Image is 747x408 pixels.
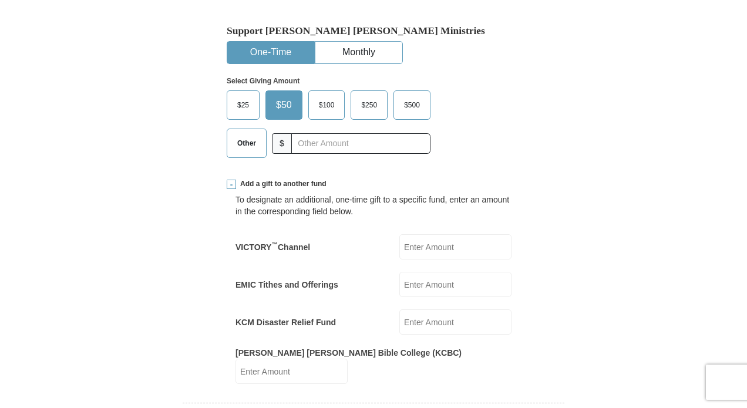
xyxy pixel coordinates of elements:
input: Enter Amount [399,272,512,297]
span: $50 [270,96,298,114]
span: $100 [313,96,341,114]
label: KCM Disaster Relief Fund [235,316,336,328]
span: Add a gift to another fund [236,179,327,189]
span: $500 [398,96,426,114]
input: Other Amount [291,133,430,154]
input: Enter Amount [399,309,512,335]
button: Monthly [315,42,402,63]
div: To designate an additional, one-time gift to a specific fund, enter an amount in the correspondin... [235,194,512,217]
label: EMIC Tithes and Offerings [235,279,338,291]
input: Enter Amount [235,359,348,384]
label: VICTORY Channel [235,241,310,253]
h5: Support [PERSON_NAME] [PERSON_NAME] Ministries [227,25,520,37]
span: $ [272,133,292,154]
strong: Select Giving Amount [227,77,300,85]
span: $25 [231,96,255,114]
span: Other [231,134,262,152]
span: $250 [355,96,383,114]
sup: ™ [271,241,278,248]
input: Enter Amount [399,234,512,259]
button: One-Time [227,42,314,63]
label: [PERSON_NAME] [PERSON_NAME] Bible College (KCBC) [235,347,462,359]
